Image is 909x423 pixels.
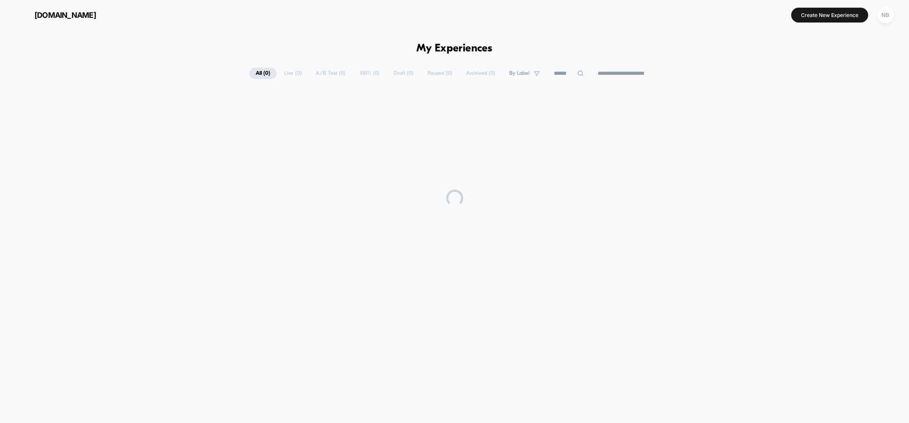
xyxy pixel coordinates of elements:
span: All ( 0 ) [249,68,276,79]
h1: My Experiences [416,43,493,55]
button: NB [875,6,896,24]
span: [DOMAIN_NAME] [34,11,96,20]
button: Create New Experience [791,8,868,23]
div: NB [877,7,894,23]
span: By Label [509,70,530,77]
button: [DOMAIN_NAME] [13,8,99,22]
